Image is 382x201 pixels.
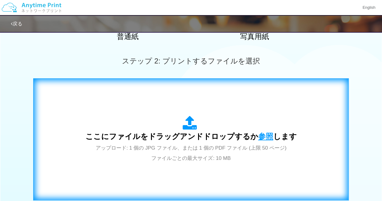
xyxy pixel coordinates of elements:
[96,145,287,161] span: アップロード: 1 個の JPG ファイル、または 1 個の PDF ファイル (上限 50 ページ) ファイルごとの最大サイズ: 10 MB
[202,33,307,41] h2: 写真用紙
[258,132,273,141] span: 参照
[75,33,181,41] h2: 普通紙
[85,132,297,141] span: ここにファイルをドラッグアンドドロップするか します
[122,57,260,65] span: ステップ 2: プリントするファイルを選択
[11,21,22,26] a: 戻る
